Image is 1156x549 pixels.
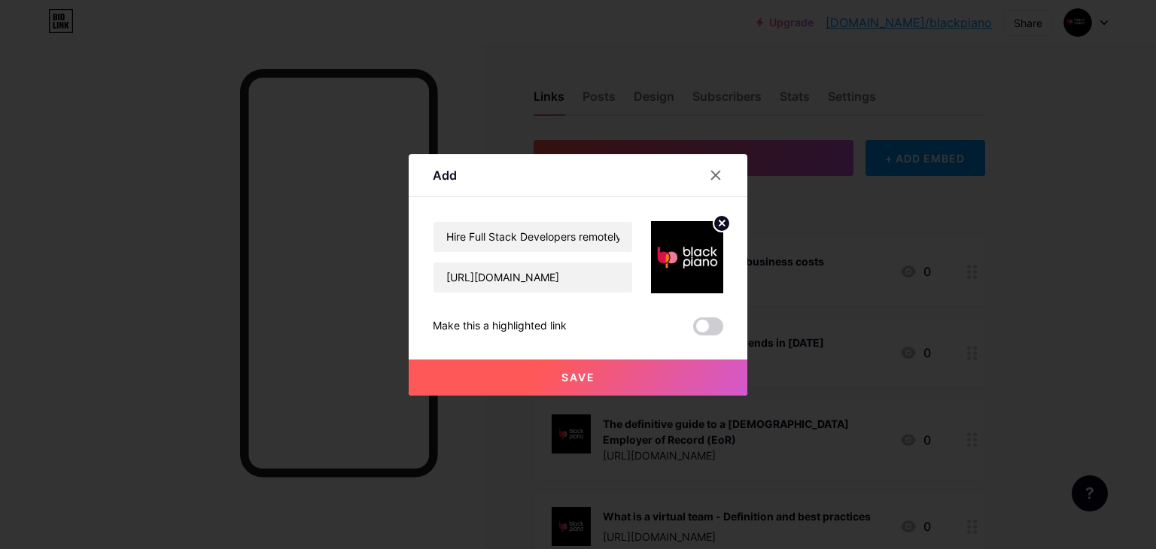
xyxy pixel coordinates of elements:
[433,166,457,184] div: Add
[561,371,595,384] span: Save
[433,317,567,335] div: Make this a highlighted link
[651,221,723,293] img: link_thumbnail
[433,222,632,252] input: Title
[409,359,747,396] button: Save
[433,262,632,293] input: URL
